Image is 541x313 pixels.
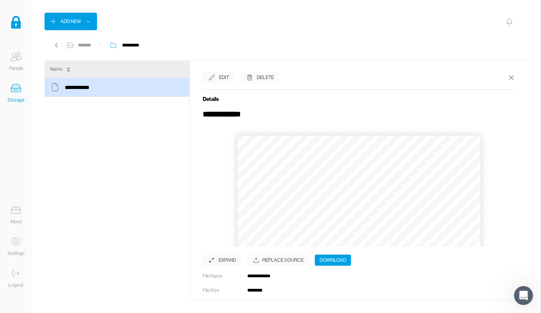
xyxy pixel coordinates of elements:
[388,245,405,250] span: edve4121
[50,65,62,73] div: Name
[388,165,424,169] span: [PERSON_NAME]
[247,255,308,266] div: Replace Source
[338,213,343,218] span: pw
[401,185,405,189] span: $$
[338,245,343,250] span: un
[45,13,97,30] button: Add New
[388,203,410,207] span: Faxxa09186
[203,272,241,280] div: File Name
[388,213,411,218] span: Faxxa09186!
[203,72,235,83] button: Edit
[203,286,241,294] div: File Size
[9,64,23,72] div: People
[338,165,343,169] span: pw
[8,96,24,104] div: Storage
[315,255,351,266] button: Download
[388,170,396,175] span: onde
[257,73,274,81] div: Delete
[320,256,346,264] div: Download
[407,186,447,191] span: & ch3w bubbl3 gum!
[203,96,515,102] h5: Details
[388,197,411,202] span: Faxxa09186!
[266,230,298,234] span: gmail throwaway
[388,224,437,228] span: 1m afra1d 1 cant d0 that!
[266,165,281,169] span: personal
[388,176,410,180] span: occhiazzurri
[388,186,401,191] span: K1ck a
[262,256,304,264] div: Replace Source
[241,72,279,83] button: Delete
[219,73,229,81] div: Edit
[514,286,533,305] iframe: Intercom live chat
[266,235,281,239] span: email su
[219,256,236,264] div: Expand
[60,17,81,25] div: Add New
[388,240,456,245] span: thinly-superbowl-unwound-salvation
[388,235,405,239] span: edve4121
[266,224,302,228] span: gmail, pcloud drive
[338,186,343,191] span: pw
[338,240,343,245] span: pw
[388,230,417,234] span: 1 w1ll b3 back!
[8,249,25,257] div: Settings
[8,281,23,289] div: Logout
[266,245,299,250] span: [DOMAIN_NAME]
[203,255,241,266] button: Expand
[266,186,283,191] span: historical
[388,192,411,196] span: K1ck&ch3w!
[10,218,22,226] div: Inbox
[266,213,279,218] span: default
